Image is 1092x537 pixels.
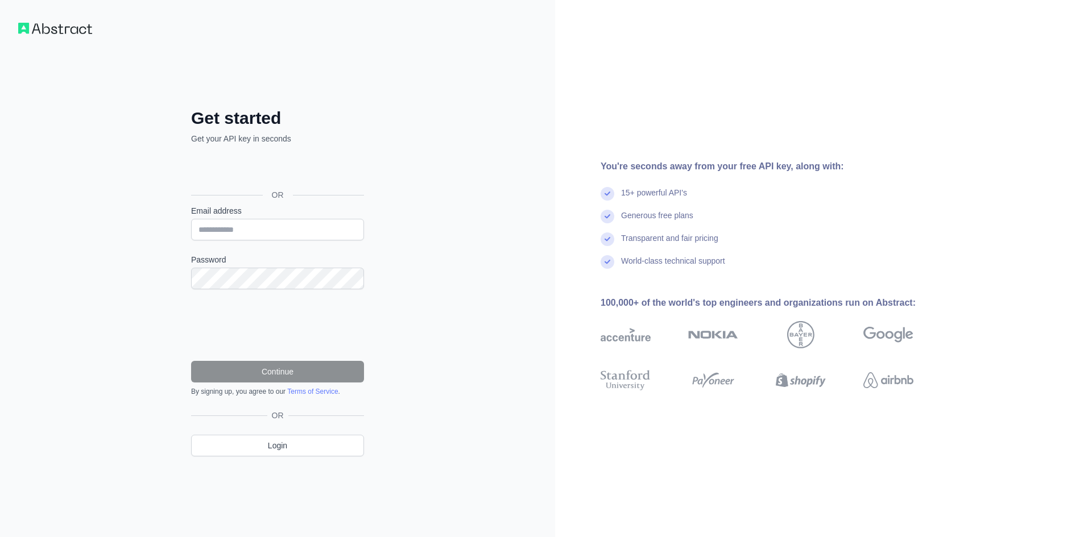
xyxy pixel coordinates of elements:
[863,368,913,393] img: airbnb
[191,133,364,144] p: Get your API key in seconds
[776,368,826,393] img: shopify
[191,361,364,382] button: Continue
[267,410,288,421] span: OR
[601,232,614,246] img: check mark
[191,205,364,217] label: Email address
[185,157,367,182] iframe: Sign in with Google Button
[787,321,814,348] img: bayer
[863,321,913,348] img: google
[191,254,364,265] label: Password
[191,303,364,347] iframe: reCAPTCHA
[287,388,338,396] a: Terms of Service
[191,108,364,128] h2: Get started
[191,387,364,396] div: By signing up, you agree to our .
[688,368,738,393] img: payoneer
[621,187,687,210] div: 15+ powerful API's
[191,435,364,456] a: Login
[601,160,950,173] div: You're seconds away from your free API key, along with:
[621,210,693,232] div: Generous free plans
[621,232,718,255] div: Transparent and fair pricing
[621,255,725,278] div: World-class technical support
[601,187,614,201] img: check mark
[263,189,293,201] span: OR
[601,296,950,310] div: 100,000+ of the world's top engineers and organizations run on Abstract:
[601,210,614,223] img: check mark
[601,255,614,269] img: check mark
[688,321,738,348] img: nokia
[601,368,651,393] img: stanford university
[601,321,651,348] img: accenture
[18,23,92,34] img: Workflow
